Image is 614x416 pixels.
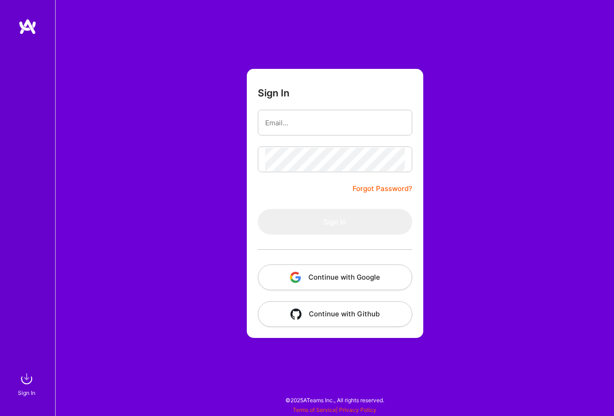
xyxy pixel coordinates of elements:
[17,370,36,388] img: sign in
[339,406,376,413] a: Privacy Policy
[290,309,301,320] img: icon
[258,87,290,99] h3: Sign In
[258,301,412,327] button: Continue with Github
[18,388,35,398] div: Sign In
[19,370,36,398] a: sign inSign In
[352,183,412,194] a: Forgot Password?
[293,406,336,413] a: Terms of Service
[258,209,412,235] button: Sign In
[293,406,376,413] span: |
[265,111,405,135] input: Email...
[290,272,301,283] img: icon
[55,388,614,411] div: © 2025 ATeams Inc., All rights reserved.
[18,18,37,35] img: logo
[258,264,412,290] button: Continue with Google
